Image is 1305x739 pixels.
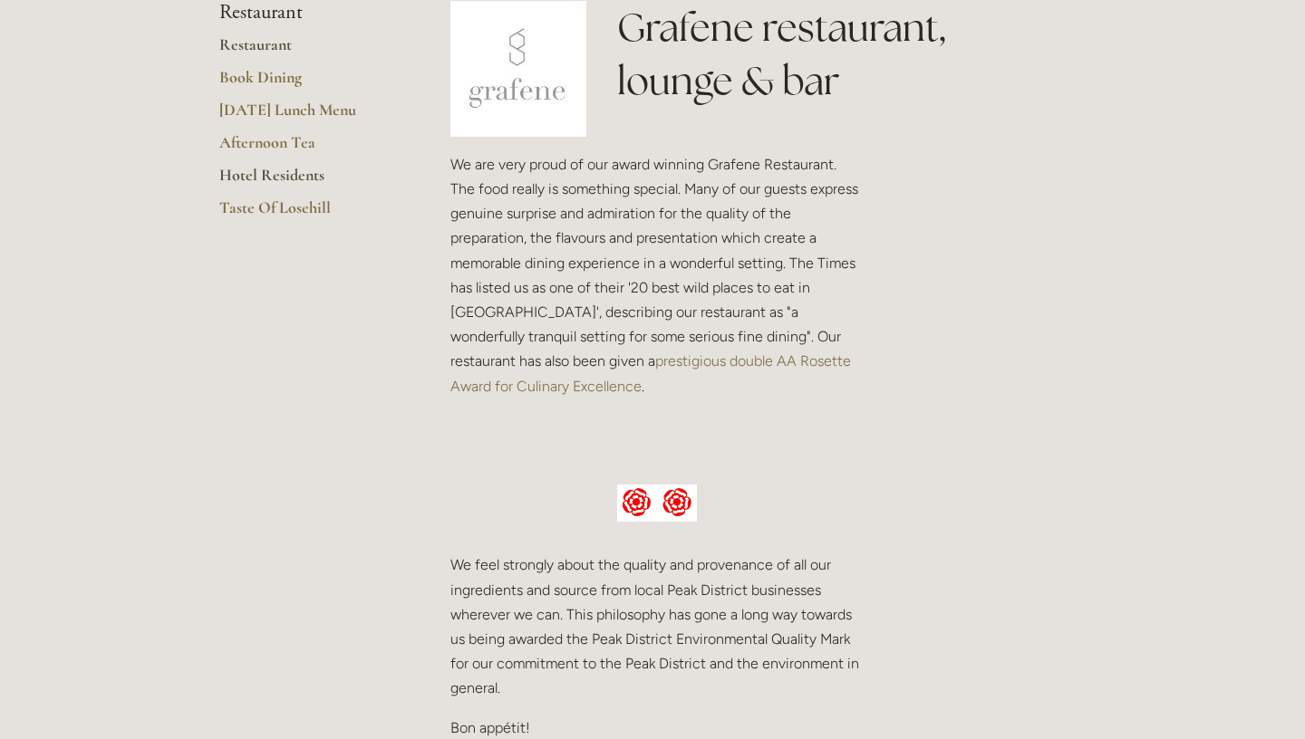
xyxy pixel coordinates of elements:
[617,485,698,523] img: AA culinary excellence.jpg
[219,197,392,230] a: Taste Of Losehill
[219,34,392,67] a: Restaurant
[219,132,392,165] a: Afternoon Tea
[219,1,392,24] li: Restaurant
[450,1,586,137] img: grafene.jpg
[219,165,392,197] a: Hotel Residents
[450,152,864,398] p: We are very proud of our award winning Grafene Restaurant. The food really is something special. ...
[219,67,392,100] a: Book Dining
[450,552,864,700] p: We feel strongly about the quality and provenance of all our ingredients and source from local Pe...
[450,352,855,394] a: prestigious double AA Rosette Award for Culinary Excellence
[617,1,1086,108] h1: Grafene restaurant, lounge & bar
[219,100,392,132] a: [DATE] Lunch Menu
